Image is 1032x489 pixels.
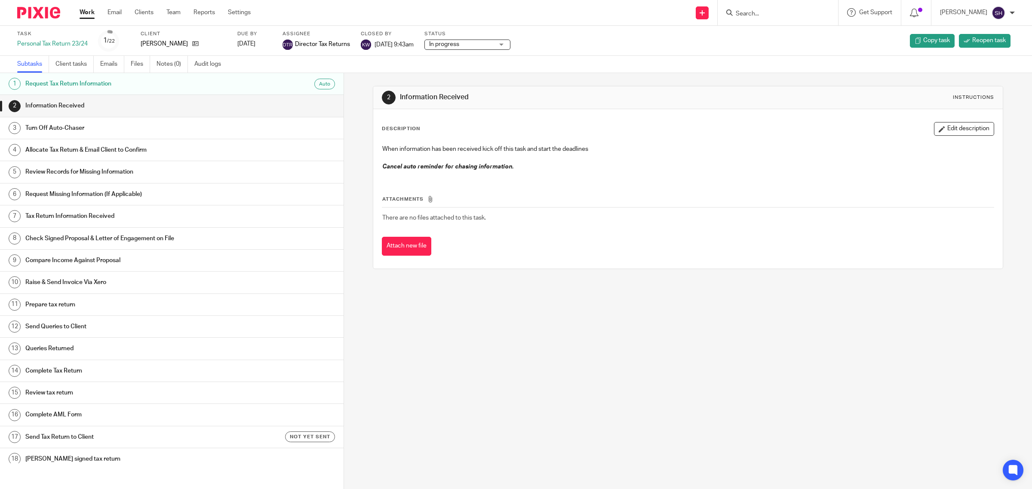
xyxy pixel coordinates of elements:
div: 15 [9,387,21,399]
div: 4 [9,144,21,156]
label: Due by [237,31,272,37]
div: 10 [9,276,21,288]
div: 1 [9,78,21,90]
a: Email [107,8,122,17]
div: 13 [9,342,21,355]
h1: Review tax return [25,386,232,399]
h1: Turn Off Auto-Chaser [25,122,232,134]
div: 18 [9,453,21,465]
a: Audit logs [194,56,227,73]
div: 5 [9,166,21,178]
p: When information has been received kick off this task and start the deadlines [382,145,994,153]
div: 8 [9,232,21,244]
h1: Send Tax Return to Client [25,431,232,443]
label: Client [141,31,227,37]
a: Work [80,8,95,17]
div: 7 [9,210,21,222]
a: Team [166,8,181,17]
label: Status [424,31,510,37]
a: Subtasks [17,56,49,73]
h1: Allocate Tax Return & Email Client to Confirm [25,144,232,156]
a: Reopen task [959,34,1010,48]
h1: Queries Returned [25,342,232,355]
h1: Check Signed Proposal & Letter of Engagement on File [25,232,232,245]
label: Assignee [283,31,350,37]
h1: Tax Return Information Received [25,210,232,223]
h1: Request Missing Information (If Applicable) [25,188,232,201]
label: Task [17,31,88,37]
div: Auto [314,79,335,89]
p: [PERSON_NAME] [940,8,987,17]
span: Reopen task [972,36,1006,45]
img: svg%3E [283,40,293,50]
div: 2 [382,91,396,104]
img: Pixie [17,7,60,18]
div: 2 [9,100,21,112]
div: Instructions [953,94,994,101]
div: 12 [9,321,21,333]
em: Cancel auto reminder for chasing information. [382,164,513,170]
label: Closed by [361,31,414,37]
img: svg%3E [361,40,371,50]
div: 16 [9,409,21,421]
span: Not yet sent [290,433,330,440]
h1: Prepare tax return [25,298,232,311]
div: 9 [9,254,21,266]
div: Personal Tax Return 23/24 [17,40,88,48]
span: [DATE] 9:43am [375,41,414,47]
div: 1 [103,36,115,46]
input: Search [735,10,812,18]
h1: Send Queries to Client [25,320,232,333]
div: 17 [9,431,21,443]
a: Notes (0) [157,56,188,73]
h1: Information Received [25,99,232,112]
span: Director Tax Returns [295,40,350,49]
a: Emails [100,56,124,73]
button: Edit description [934,122,994,136]
div: 3 [9,122,21,134]
small: /22 [107,39,115,43]
div: 11 [9,299,21,311]
span: Get Support [859,9,892,15]
button: Attach new file [382,237,431,256]
h1: Information Received [400,93,706,102]
h1: Review Records for Missing Information [25,165,232,178]
h1: Complete AML Form [25,408,232,421]
div: [DATE] [237,40,272,48]
span: Attachments [382,197,424,202]
div: 14 [9,365,21,377]
h1: Compare Income Against Proposal [25,254,232,267]
p: [PERSON_NAME] [141,40,188,48]
div: 6 [9,188,21,200]
h1: Request Tax Return Information [25,77,232,90]
img: svg%3E [992,6,1005,20]
h1: [PERSON_NAME] signed tax return [25,452,232,465]
h1: Complete Tax Return [25,364,232,377]
a: Copy task [910,34,955,48]
span: There are no files attached to this task. [382,215,486,221]
p: Description [382,125,420,132]
h1: Raise & Send Invoice Via Xero [25,276,232,289]
span: Copy task [923,36,950,45]
span: In progress [429,41,459,47]
a: Files [131,56,150,73]
a: Settings [228,8,251,17]
a: Clients [135,8,154,17]
a: Client tasks [55,56,94,73]
a: Reports [193,8,215,17]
